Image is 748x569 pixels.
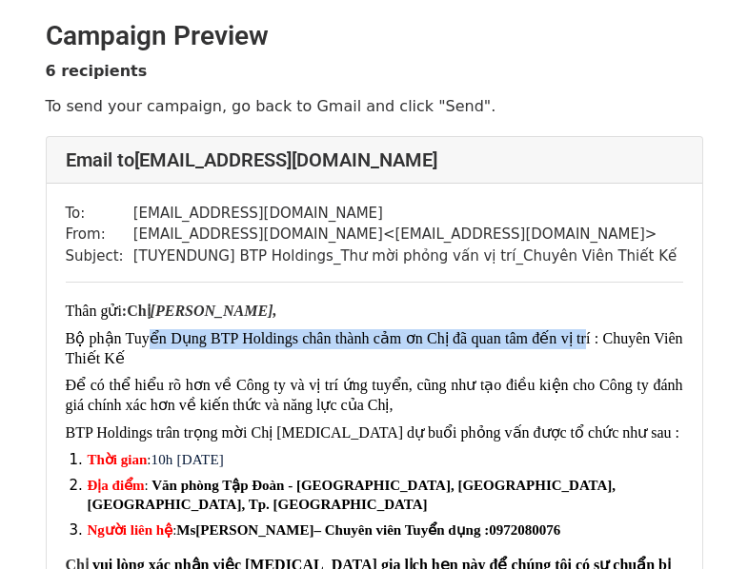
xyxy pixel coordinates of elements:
span: Bộ phận Tuyển Dụng BTP Holdings chân thành cảm ơn Chị đã quan tâm đến vị trí : Chuyên Viên Thiết Kế [66,330,683,366]
span: Địa điểm [88,478,145,493]
div: Tiện ích trò chuyện [653,478,748,569]
span: 10h [DATE] [151,452,224,467]
strong: [PERSON_NAME], [151,303,277,319]
td: To: [66,203,133,225]
span: Để có thể hiểu rõ hơn về Công ty và vị trí ứng tuyển, cũng như tạo điều kiện cho Công ty đánh giá... [66,377,683,413]
span: Thời gian [88,452,148,467]
span: : [147,452,151,467]
td: [EMAIL_ADDRESS][DOMAIN_NAME] [133,203,677,225]
strong: 0972080076 [489,522,560,538]
h4: Email to [EMAIL_ADDRESS][DOMAIN_NAME] [66,148,683,171]
td: Subject: [66,245,133,267]
span: : [172,522,195,538]
strong: [PERSON_NAME] [195,522,313,538]
span: : [145,478,152,493]
td: From: [66,224,133,245]
span: Người liên hệ [88,522,173,538]
p: To send your campaign, go back to Gmail and click "Send". [46,96,703,116]
h2: Campaign Preview [46,20,703,52]
strong: – Chuyên viên Tuyển dụng : [314,522,490,538]
strong: 6 recipients [46,62,148,80]
strong: : [122,303,127,319]
iframe: Chat Widget [653,478,748,569]
span: Thân gửi [66,303,122,319]
strong: Chị [127,303,150,319]
td: [EMAIL_ADDRESS][DOMAIN_NAME] < [EMAIL_ADDRESS][DOMAIN_NAME] > [133,224,677,245]
strong: Văn phòng Tập Đoàn - [GEOGRAPHIC_DATA], [GEOGRAPHIC_DATA], [GEOGRAPHIC_DATA], Tp. [GEOGRAPHIC_DATA] [88,478,617,512]
td: [TUYENDUNG] BTP Holdings_Thư mời phỏng vấn vị trí_Chuyên Viên Thiết Kế [133,245,677,267]
strong: Ms [176,522,195,538]
span: BTP Holdings trân trọng mời Chị [MEDICAL_DATA] dự buổi phỏng vấn được tổ chức như sau : [66,424,680,441]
